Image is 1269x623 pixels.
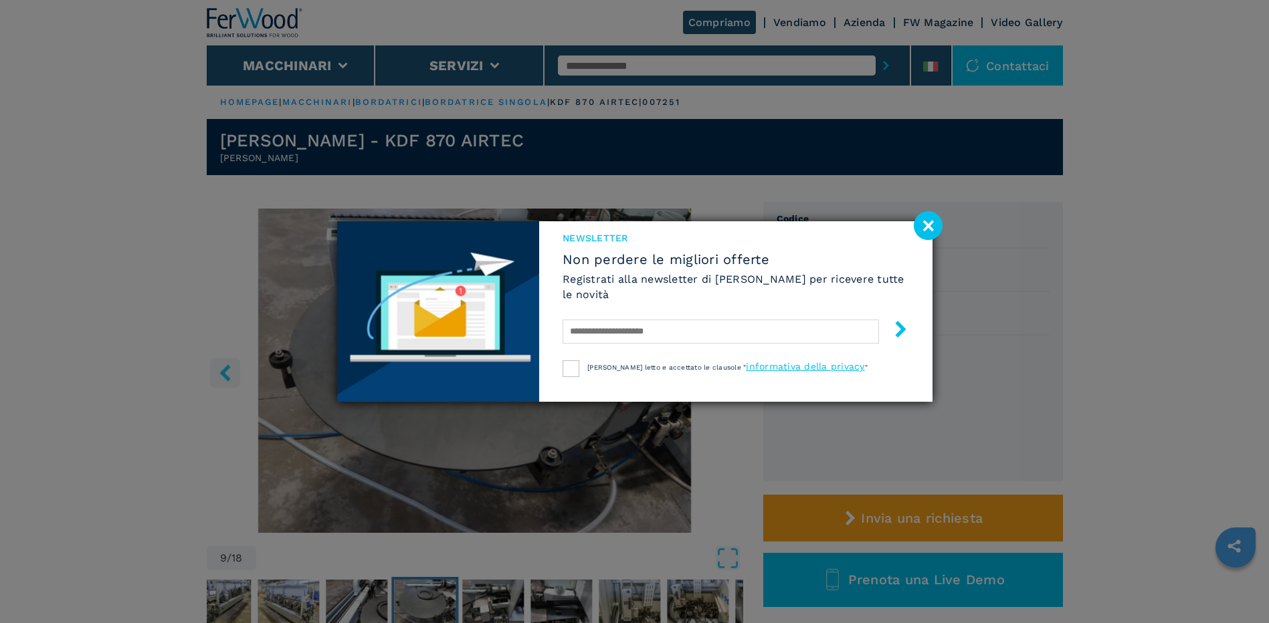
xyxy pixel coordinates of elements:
button: submit-button [879,316,909,347]
img: Newsletter image [337,221,540,402]
span: " [865,364,868,371]
span: [PERSON_NAME] letto e accettato le clausole " [587,364,746,371]
span: Non perdere le migliori offerte [563,251,908,267]
span: NEWSLETTER [563,231,908,245]
a: informativa della privacy [746,361,864,372]
h6: Registrati alla newsletter di [PERSON_NAME] per ricevere tutte le novità [563,271,908,302]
